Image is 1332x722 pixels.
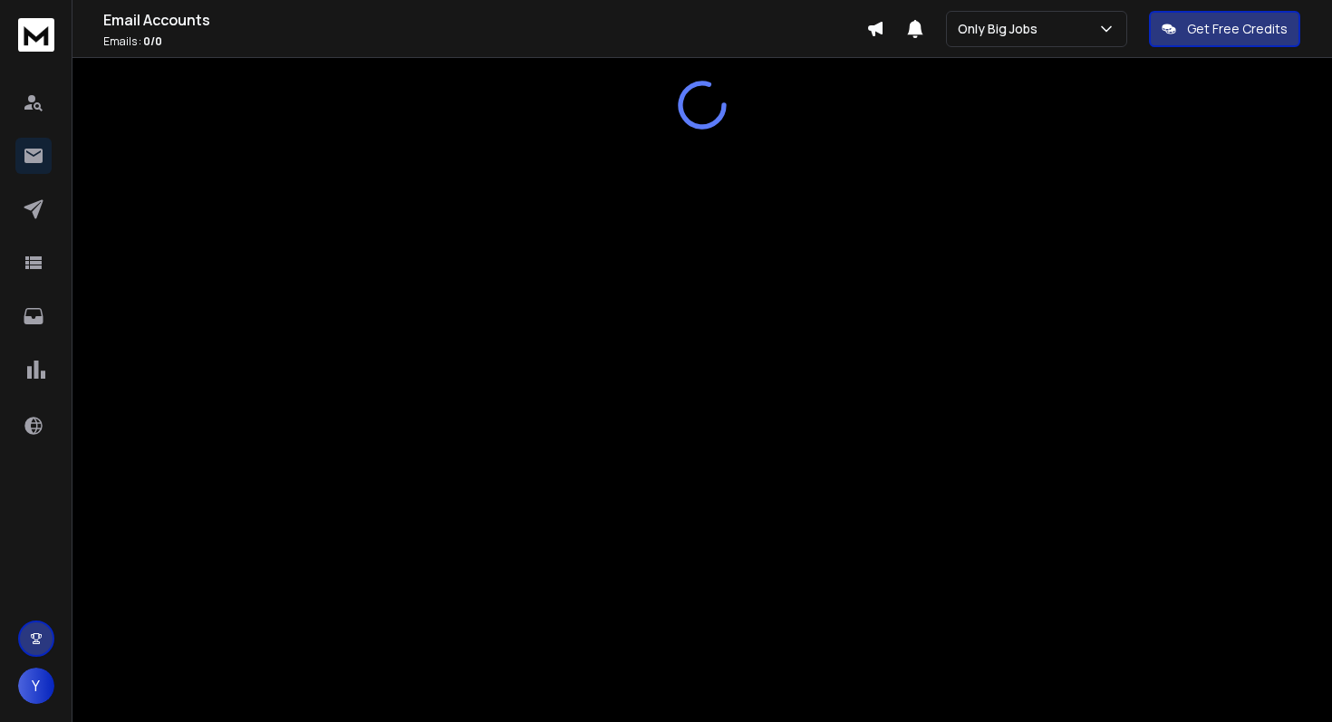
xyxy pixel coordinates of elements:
img: logo [18,18,54,52]
button: Y [18,668,54,704]
span: 0 / 0 [143,34,162,49]
p: Only Big Jobs [958,20,1045,38]
h1: Email Accounts [103,9,866,31]
p: Get Free Credits [1187,20,1288,38]
p: Emails : [103,34,866,49]
button: Get Free Credits [1149,11,1300,47]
